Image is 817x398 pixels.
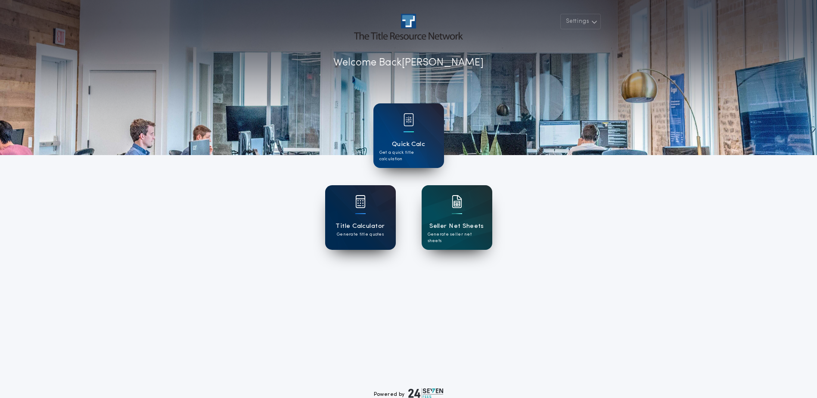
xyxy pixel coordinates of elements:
[379,149,438,162] p: Get a quick title calculation
[560,14,601,29] button: Settings
[392,140,426,149] h1: Quick Calc
[404,113,414,126] img: card icon
[354,14,463,40] img: account-logo
[373,103,444,168] a: card iconQuick CalcGet a quick title calculation
[429,221,484,231] h1: Seller Net Sheets
[325,185,396,250] a: card iconTitle CalculatorGenerate title quotes
[428,231,486,244] p: Generate seller net sheets
[337,231,384,238] p: Generate title quotes
[452,195,462,208] img: card icon
[333,55,484,71] p: Welcome Back [PERSON_NAME]
[422,185,492,250] a: card iconSeller Net SheetsGenerate seller net sheets
[335,221,385,231] h1: Title Calculator
[355,195,366,208] img: card icon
